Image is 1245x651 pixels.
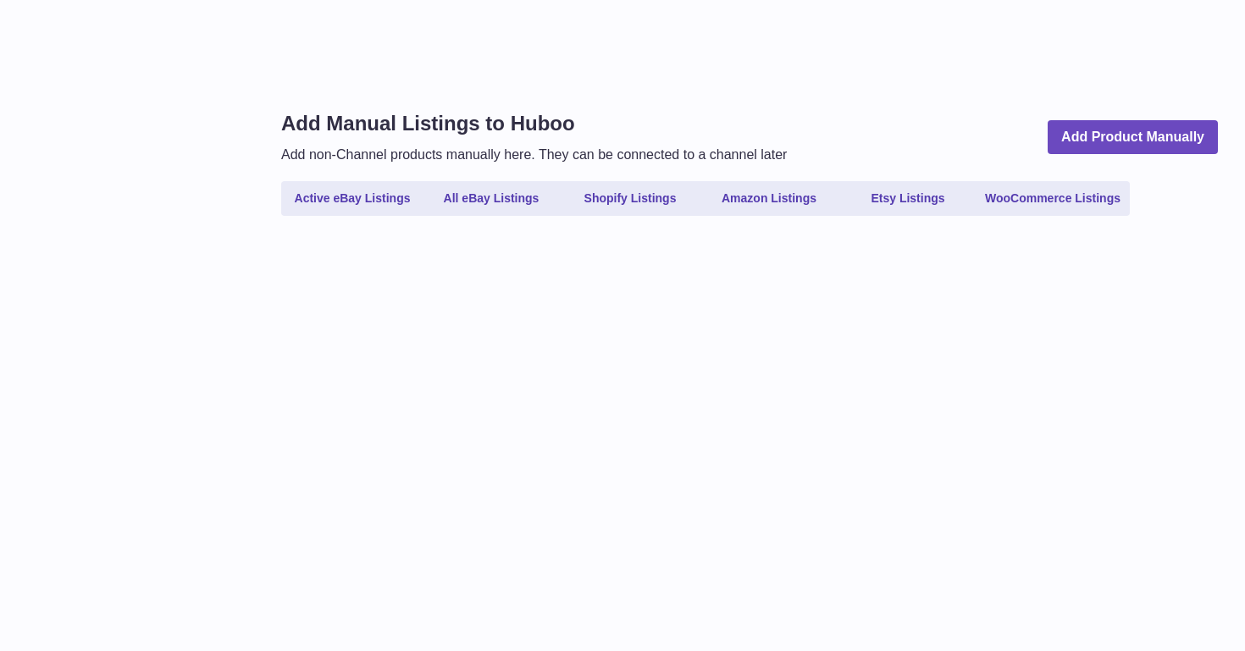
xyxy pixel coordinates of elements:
[285,185,420,212] a: Active eBay Listings
[701,185,837,212] a: Amazon Listings
[281,110,787,137] h1: Add Manual Listings to Huboo
[979,185,1126,212] a: WooCommerce Listings
[281,146,787,164] p: Add non-Channel products manually here. They can be connected to a channel later
[562,185,698,212] a: Shopify Listings
[1048,120,1218,155] a: Add Product Manually
[840,185,976,212] a: Etsy Listings
[423,185,559,212] a: All eBay Listings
